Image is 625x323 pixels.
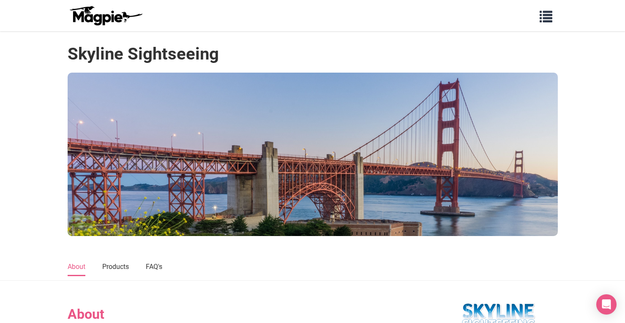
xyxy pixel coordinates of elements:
[68,44,219,64] h1: Skyline Sightseeing
[68,5,144,26] img: logo-ab69f6fb50320c5b225c76a69d11143b.png
[102,258,129,276] a: Products
[68,258,85,276] a: About
[596,294,617,315] div: Open Intercom Messenger
[146,258,162,276] a: FAQ's
[68,306,423,322] h2: About
[68,73,558,236] img: Skyline Sightseeing banner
